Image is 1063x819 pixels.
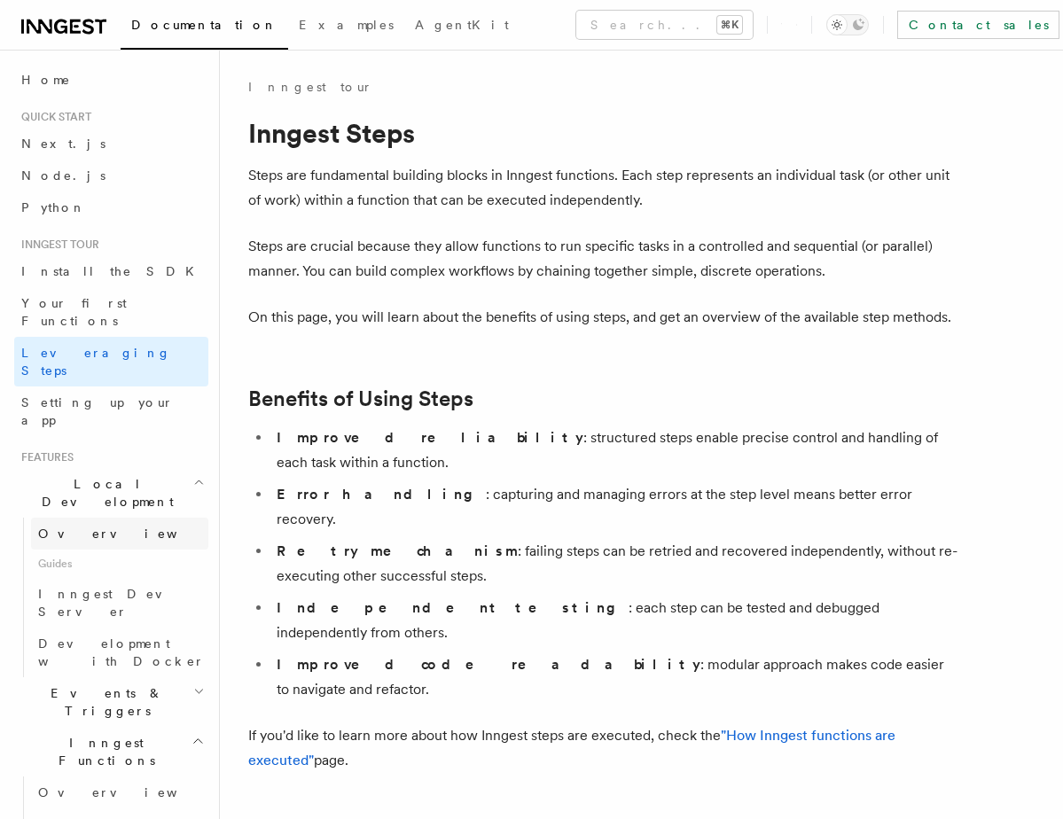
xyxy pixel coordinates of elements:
a: Your first Functions [14,287,208,337]
a: Inngest tour [248,78,372,96]
a: Inngest Dev Server [31,578,208,628]
span: Your first Functions [21,296,127,328]
a: Overview [31,518,208,550]
li: : modular approach makes code easier to navigate and refactor. [271,652,957,702]
strong: Error handling [277,486,486,503]
li: : structured steps enable precise control and handling of each task within a function. [271,425,957,475]
a: Examples [288,5,404,48]
a: Home [14,64,208,96]
strong: Improved code readability [277,656,700,673]
kbd: ⌘K [717,16,742,34]
a: Next.js [14,128,208,160]
span: Leveraging Steps [21,346,171,378]
button: Search...⌘K [576,11,753,39]
span: AgentKit [415,18,509,32]
a: Contact sales [897,11,1059,39]
a: Setting up your app [14,386,208,436]
span: Setting up your app [21,395,174,427]
span: Inngest Functions [14,734,191,769]
a: Leveraging Steps [14,337,208,386]
span: Examples [299,18,394,32]
p: Steps are crucial because they allow functions to run specific tasks in a controlled and sequenti... [248,234,957,284]
a: AgentKit [404,5,520,48]
p: On this page, you will learn about the benefits of using steps, and get an overview of the availa... [248,305,957,330]
div: Local Development [14,518,208,677]
span: Overview [38,785,221,799]
span: Python [21,200,86,214]
button: Toggle dark mode [826,14,869,35]
strong: Independent testing [277,599,629,616]
span: Home [21,71,71,89]
a: Python [14,191,208,223]
span: Quick start [14,110,91,124]
a: Install the SDK [14,255,208,287]
span: Guides [31,550,208,578]
button: Local Development [14,468,208,518]
strong: Improved reliability [277,429,583,446]
h1: Inngest Steps [248,117,957,149]
p: Steps are fundamental building blocks in Inngest functions. Each step represents an individual ta... [248,163,957,213]
span: Documentation [131,18,277,32]
a: Documentation [121,5,288,50]
a: Node.js [14,160,208,191]
span: Next.js [21,136,106,151]
span: Events & Triggers [14,684,193,720]
span: Install the SDK [21,264,205,278]
strong: Retry mechanism [277,542,518,559]
span: Overview [38,526,221,541]
span: Node.js [21,168,106,183]
span: Inngest Dev Server [38,587,190,619]
li: : failing steps can be retried and recovered independently, without re-executing other successful... [271,539,957,589]
button: Inngest Functions [14,727,208,776]
button: Events & Triggers [14,677,208,727]
li: : capturing and managing errors at the step level means better error recovery. [271,482,957,532]
a: Overview [31,776,208,808]
span: Inngest tour [14,238,99,252]
span: Features [14,450,74,464]
a: Benefits of Using Steps [248,386,473,411]
span: Local Development [14,475,193,511]
span: Development with Docker [38,636,205,668]
a: Development with Docker [31,628,208,677]
li: : each step can be tested and debugged independently from others. [271,596,957,645]
p: If you'd like to learn more about how Inngest steps are executed, check the page. [248,723,957,773]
